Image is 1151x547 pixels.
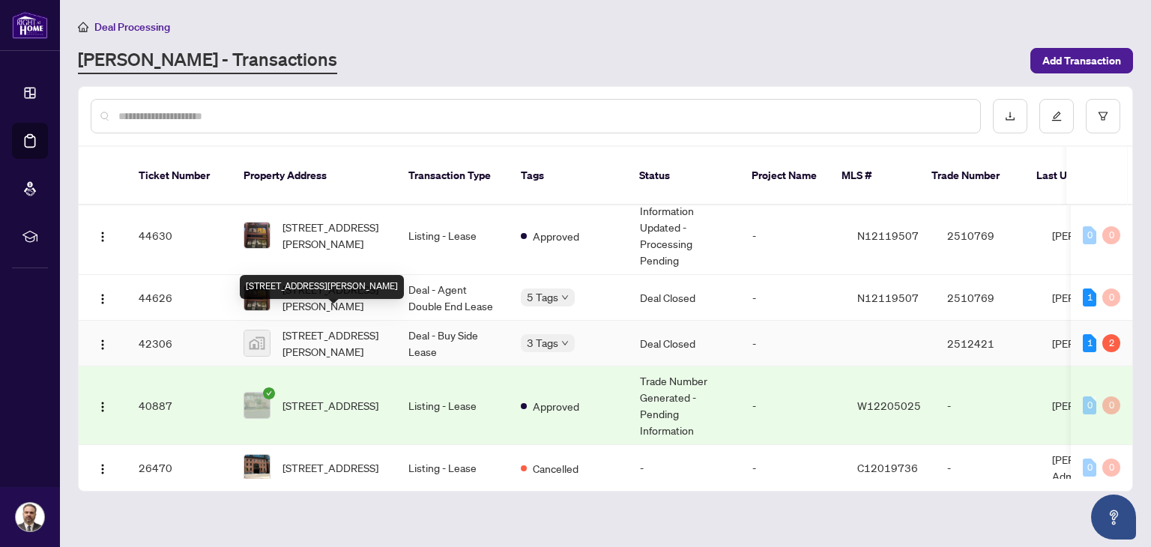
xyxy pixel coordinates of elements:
span: [STREET_ADDRESS] [283,459,378,476]
button: Logo [91,285,115,309]
span: W12205025 [857,399,921,412]
button: Open asap [1091,495,1136,540]
div: 0 [1102,459,1120,477]
td: 44626 [127,275,232,321]
td: Deal - Buy Side Lease [396,321,509,366]
button: download [993,99,1027,133]
img: Logo [97,401,109,413]
span: [STREET_ADDRESS][PERSON_NAME] [283,219,384,252]
th: Trade Number [919,147,1024,205]
button: Logo [91,456,115,480]
button: Logo [91,393,115,417]
td: 26470 [127,445,232,491]
div: 0 [1083,396,1096,414]
div: 1 [1083,334,1096,352]
span: [STREET_ADDRESS] [283,397,378,414]
button: Logo [91,223,115,247]
span: down [561,294,569,301]
button: edit [1039,99,1074,133]
th: Status [627,147,740,205]
div: [STREET_ADDRESS][PERSON_NAME] [240,275,404,299]
span: down [561,339,569,347]
button: Logo [91,331,115,355]
span: 5 Tags [527,288,558,306]
span: C12019736 [857,461,918,474]
td: Deal - Agent Double End Lease [396,275,509,321]
td: Deal Closed [628,321,740,366]
img: thumbnail-img [244,455,270,480]
td: Listing - Lease [396,196,509,275]
img: thumbnail-img [244,330,270,356]
span: 3 Tags [527,334,558,351]
td: - [935,366,1040,445]
td: 42306 [127,321,232,366]
td: Listing - Lease [396,445,509,491]
img: Logo [97,339,109,351]
th: Property Address [232,147,396,205]
th: Last Updated By [1024,147,1137,205]
img: Logo [97,293,109,305]
img: Logo [97,231,109,243]
td: 44630 [127,196,232,275]
td: Listing - Lease [396,366,509,445]
td: - [740,445,845,491]
img: Profile Icon [16,503,44,531]
span: edit [1051,111,1062,121]
div: 2 [1102,334,1120,352]
td: - [740,321,845,366]
span: check-circle [263,387,275,399]
span: home [78,22,88,32]
th: Transaction Type [396,147,509,205]
img: logo [12,11,48,39]
td: Trade Number Generated - Pending Information [628,366,740,445]
th: Project Name [740,147,830,205]
img: thumbnail-img [244,393,270,418]
span: Add Transaction [1042,49,1121,73]
div: 0 [1083,459,1096,477]
img: Logo [97,463,109,475]
td: 2510769 [935,196,1040,275]
div: 0 [1102,396,1120,414]
td: 40887 [127,366,232,445]
a: [PERSON_NAME] - Transactions [78,47,337,74]
td: Information Updated - Processing Pending [628,196,740,275]
button: Add Transaction [1030,48,1133,73]
td: - [628,445,740,491]
span: filter [1098,111,1108,121]
span: Deal Processing [94,20,170,34]
td: 2512421 [935,321,1040,366]
td: - [740,196,845,275]
th: Ticket Number [127,147,232,205]
td: - [740,366,845,445]
th: Tags [509,147,627,205]
div: 1 [1083,288,1096,306]
td: - [935,445,1040,491]
span: N12119507 [857,291,919,304]
div: 0 [1083,226,1096,244]
span: Approved [533,398,579,414]
button: filter [1086,99,1120,133]
span: Approved [533,228,579,244]
span: N12119507 [857,229,919,242]
span: Cancelled [533,460,578,477]
td: - [740,275,845,321]
span: download [1005,111,1015,121]
td: 2510769 [935,275,1040,321]
div: 0 [1102,288,1120,306]
div: 0 [1102,226,1120,244]
td: Deal Closed [628,275,740,321]
span: [STREET_ADDRESS][PERSON_NAME] [283,327,384,360]
img: thumbnail-img [244,223,270,248]
th: MLS # [830,147,919,205]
